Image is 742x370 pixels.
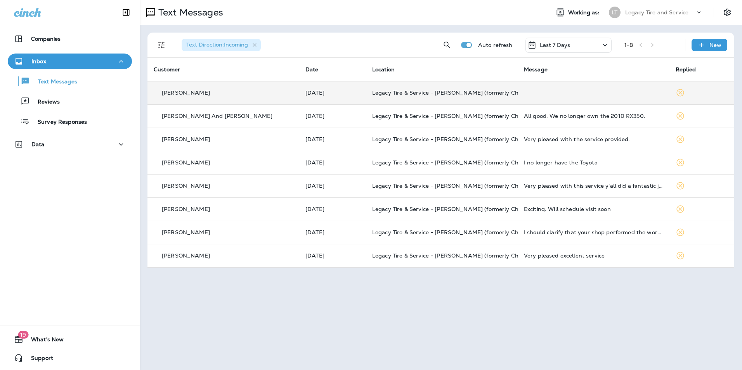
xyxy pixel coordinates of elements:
[8,54,132,69] button: Inbox
[8,31,132,47] button: Companies
[305,113,360,119] p: Sep 17, 2025 11:05 AM
[478,42,513,48] p: Auto refresh
[31,141,45,147] p: Data
[305,252,360,259] p: Sep 14, 2025 08:05 AM
[609,7,621,18] div: LT
[524,113,663,119] div: All good. We no longer own the 2010 RX350.
[162,113,272,119] p: [PERSON_NAME] And [PERSON_NAME]
[372,206,559,213] span: Legacy Tire & Service - [PERSON_NAME] (formerly Chelsea Tire Pros)
[709,42,721,48] p: New
[524,159,663,166] div: I no longer have the Toyota
[305,159,360,166] p: Sep 16, 2025 10:47 AM
[31,58,46,64] p: Inbox
[8,137,132,152] button: Data
[524,66,548,73] span: Message
[372,229,559,236] span: Legacy Tire & Service - [PERSON_NAME] (formerly Chelsea Tire Pros)
[162,136,210,142] p: [PERSON_NAME]
[439,37,455,53] button: Search Messages
[372,89,559,96] span: Legacy Tire & Service - [PERSON_NAME] (formerly Chelsea Tire Pros)
[30,119,87,126] p: Survey Responses
[162,183,210,189] p: [PERSON_NAME]
[305,183,360,189] p: Sep 16, 2025 10:23 AM
[372,182,559,189] span: Legacy Tire & Service - [PERSON_NAME] (formerly Chelsea Tire Pros)
[540,42,570,48] p: Last 7 Days
[30,99,60,106] p: Reviews
[162,90,210,96] p: [PERSON_NAME]
[154,66,180,73] span: Customer
[305,206,360,212] p: Sep 15, 2025 09:29 AM
[305,136,360,142] p: Sep 17, 2025 08:56 AM
[524,136,663,142] div: Very pleased with the service provided.
[30,78,77,86] p: Text Messages
[305,90,360,96] p: Sep 17, 2025 03:33 PM
[568,9,601,16] span: Working as:
[305,229,360,235] p: Sep 14, 2025 04:54 PM
[524,206,663,212] div: Exciting. Will schedule visit soon
[162,252,210,259] p: [PERSON_NAME]
[18,331,28,339] span: 19
[720,5,734,19] button: Settings
[155,7,223,18] p: Text Messages
[182,39,261,51] div: Text Direction:Incoming
[524,229,663,235] div: I should clarify that your shop performed the work on July 9.
[8,113,132,130] button: Survey Responses
[162,229,210,235] p: [PERSON_NAME]
[186,41,248,48] span: Text Direction : Incoming
[524,252,663,259] div: Very pleased excellent service
[372,136,559,143] span: Legacy Tire & Service - [PERSON_NAME] (formerly Chelsea Tire Pros)
[305,66,319,73] span: Date
[676,66,696,73] span: Replied
[154,37,169,53] button: Filters
[372,112,559,119] span: Legacy Tire & Service - [PERSON_NAME] (formerly Chelsea Tire Pros)
[23,355,53,364] span: Support
[115,5,137,20] button: Collapse Sidebar
[524,183,663,189] div: Very pleased with this service y'all did a fantastic job 👍🏻
[372,252,559,259] span: Legacy Tire & Service - [PERSON_NAME] (formerly Chelsea Tire Pros)
[372,66,395,73] span: Location
[162,159,210,166] p: [PERSON_NAME]
[8,350,132,366] button: Support
[625,9,688,16] p: Legacy Tire and Service
[372,159,559,166] span: Legacy Tire & Service - [PERSON_NAME] (formerly Chelsea Tire Pros)
[8,332,132,347] button: 19What's New
[31,36,61,42] p: Companies
[162,206,210,212] p: [PERSON_NAME]
[23,336,64,346] span: What's New
[624,42,633,48] div: 1 - 8
[8,93,132,109] button: Reviews
[8,73,132,89] button: Text Messages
